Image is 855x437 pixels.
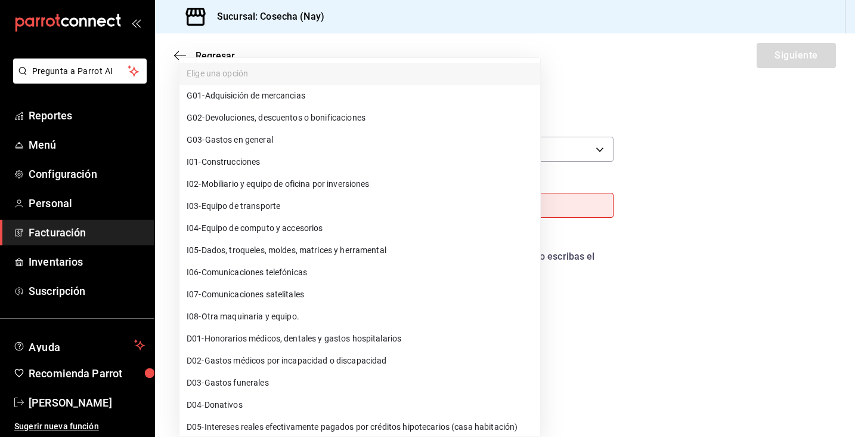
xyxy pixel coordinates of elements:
span: I07 - Comunicaciones satelitales [187,288,304,301]
span: I06 - Comunicaciones telefónicas [187,266,307,279]
span: I08 - Otra maquinaria y equipo. [187,310,299,323]
span: I03 - Equipo de transporte [187,200,280,213]
span: G02 - Devoluciones, descuentos o bonificaciones [187,112,365,124]
span: D05 - Intereses reales efectivamente pagados por créditos hipotecarios (casa habitación) [187,421,518,433]
span: G01 - Adquisición de mercancias [187,90,305,102]
span: D03 - Gastos funerales [187,377,269,389]
span: D02 - Gastos médicos por incapacidad o discapacidad [187,355,386,367]
span: D04 - Donativos [187,399,243,411]
span: I04 - Equipo de computo y accesorios [187,222,323,235]
span: D01 - Honorarios médicos, dentales y gastos hospitalarios [187,333,401,345]
span: I05 - Dados, troqueles, moldes, matrices y herramental [187,244,386,257]
span: G03 - Gastos en general [187,134,273,146]
span: I01 - Construcciones [187,156,260,168]
span: I02 - Mobiliario y equipo de oficina por inversiones [187,178,370,190]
